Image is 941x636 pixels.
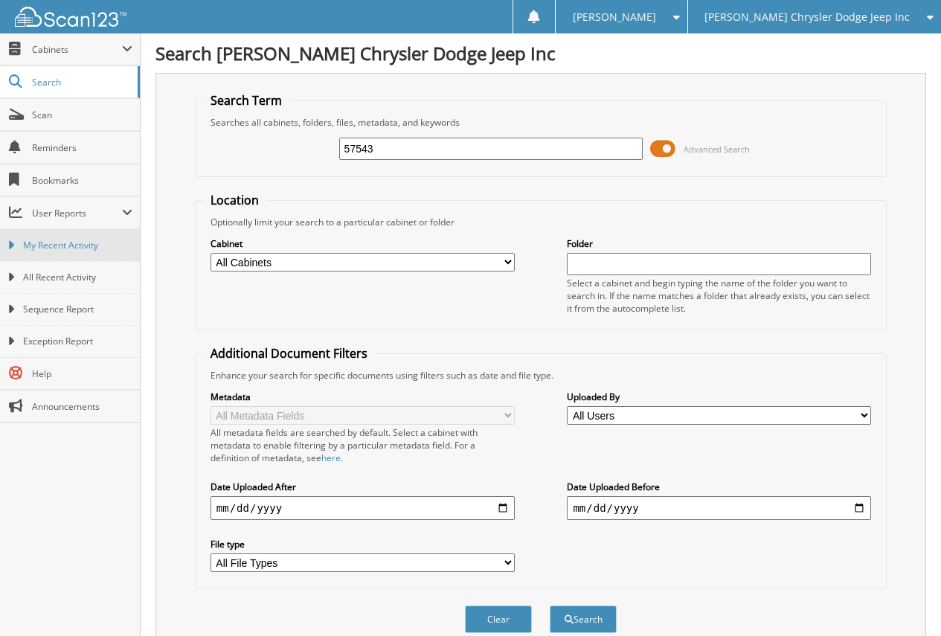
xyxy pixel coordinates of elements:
[32,367,132,380] span: Help
[211,481,515,493] label: Date Uploaded After
[550,606,617,633] button: Search
[203,216,879,228] div: Optionally limit your search to a particular cabinet or folder
[211,496,515,520] input: start
[15,7,126,27] img: scan123-logo-white.svg
[573,13,656,22] span: [PERSON_NAME]
[32,141,132,154] span: Reminders
[32,207,122,219] span: User Reports
[23,303,132,316] span: Sequence Report
[32,400,132,413] span: Announcements
[203,192,266,208] legend: Location
[203,116,879,129] div: Searches all cabinets, folders, files, metadata, and keywords
[32,43,122,56] span: Cabinets
[321,452,341,464] a: here
[203,369,879,382] div: Enhance your search for specific documents using filters such as date and file type.
[32,174,132,187] span: Bookmarks
[203,92,289,109] legend: Search Term
[567,481,871,493] label: Date Uploaded Before
[567,277,871,315] div: Select a cabinet and begin typing the name of the folder you want to search in. If the name match...
[23,271,132,284] span: All Recent Activity
[684,144,750,155] span: Advanced Search
[32,109,132,121] span: Scan
[155,41,926,65] h1: Search [PERSON_NAME] Chrysler Dodge Jeep Inc
[567,391,871,403] label: Uploaded By
[23,239,132,252] span: My Recent Activity
[203,345,375,362] legend: Additional Document Filters
[23,335,132,348] span: Exception Report
[32,76,130,89] span: Search
[704,13,910,22] span: [PERSON_NAME] Chrysler Dodge Jeep Inc
[567,237,871,250] label: Folder
[567,496,871,520] input: end
[211,538,515,550] label: File type
[211,237,515,250] label: Cabinet
[211,391,515,403] label: Metadata
[465,606,532,633] button: Clear
[211,426,515,464] div: All metadata fields are searched by default. Select a cabinet with metadata to enable filtering b...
